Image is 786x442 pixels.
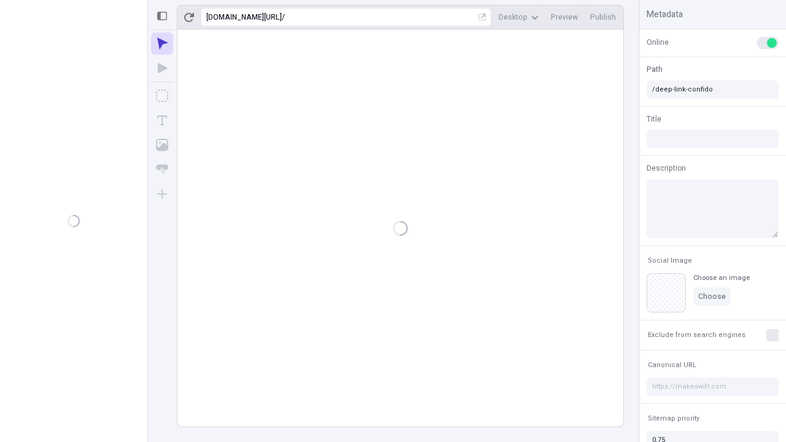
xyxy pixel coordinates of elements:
[693,287,731,306] button: Choose
[647,378,779,396] input: https://makeswift.com
[499,12,527,22] span: Desktop
[647,114,661,125] span: Title
[551,12,578,22] span: Preview
[546,8,583,26] button: Preview
[648,330,745,339] span: Exclude from search engines
[494,8,543,26] button: Desktop
[647,37,669,48] span: Online
[648,414,699,423] span: Sitemap priority
[151,134,173,156] button: Image
[647,64,663,75] span: Path
[151,158,173,180] button: Button
[151,85,173,107] button: Box
[282,12,285,22] div: /
[585,8,621,26] button: Publish
[698,292,726,301] span: Choose
[590,12,616,22] span: Publish
[645,328,748,343] button: Exclude from search engines
[645,254,695,268] button: Social Image
[206,12,282,22] div: [URL][DOMAIN_NAME]
[645,411,702,426] button: Sitemap priority
[151,109,173,131] button: Text
[693,273,750,282] div: Choose an image
[647,163,686,174] span: Description
[648,256,692,265] span: Social Image
[645,358,699,373] button: Canonical URL
[648,360,696,370] span: Canonical URL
